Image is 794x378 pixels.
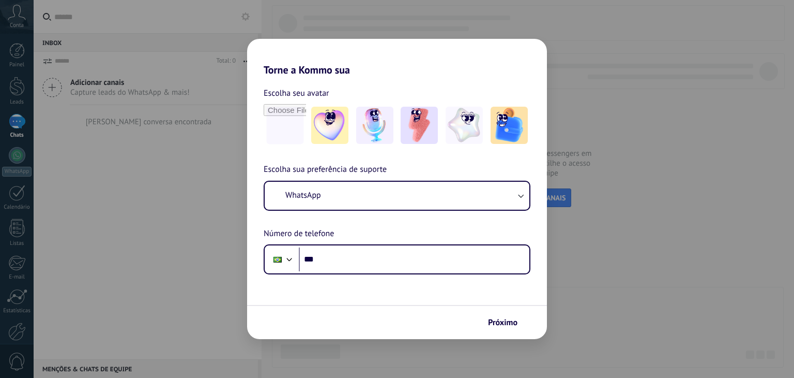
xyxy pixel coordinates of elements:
[483,314,531,331] button: Próximo
[488,319,517,326] span: Próximo
[446,107,483,144] img: -4.jpeg
[264,163,387,177] span: Escolha sua preferência de suporte
[264,86,329,100] span: Escolha seu avatar
[401,107,438,144] img: -3.jpeg
[311,107,348,144] img: -1.jpeg
[265,182,529,210] button: WhatsApp
[264,227,334,241] span: Número de telefone
[247,39,547,76] h2: Torne a Kommo sua
[356,107,393,144] img: -2.jpeg
[285,190,321,200] span: WhatsApp
[268,249,287,270] div: Brazil: + 55
[491,107,528,144] img: -5.jpeg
